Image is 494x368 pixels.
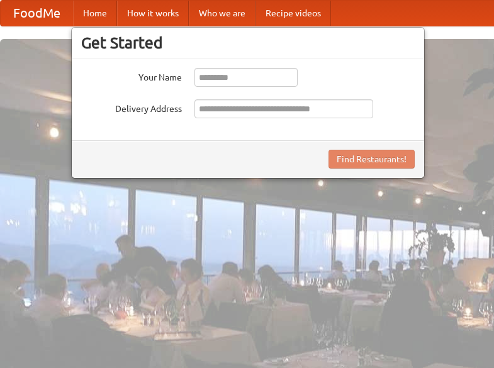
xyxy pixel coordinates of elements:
[255,1,331,26] a: Recipe videos
[328,150,415,169] button: Find Restaurants!
[73,1,117,26] a: Home
[81,99,182,115] label: Delivery Address
[117,1,189,26] a: How it works
[1,1,73,26] a: FoodMe
[81,33,415,52] h3: Get Started
[189,1,255,26] a: Who we are
[81,68,182,84] label: Your Name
